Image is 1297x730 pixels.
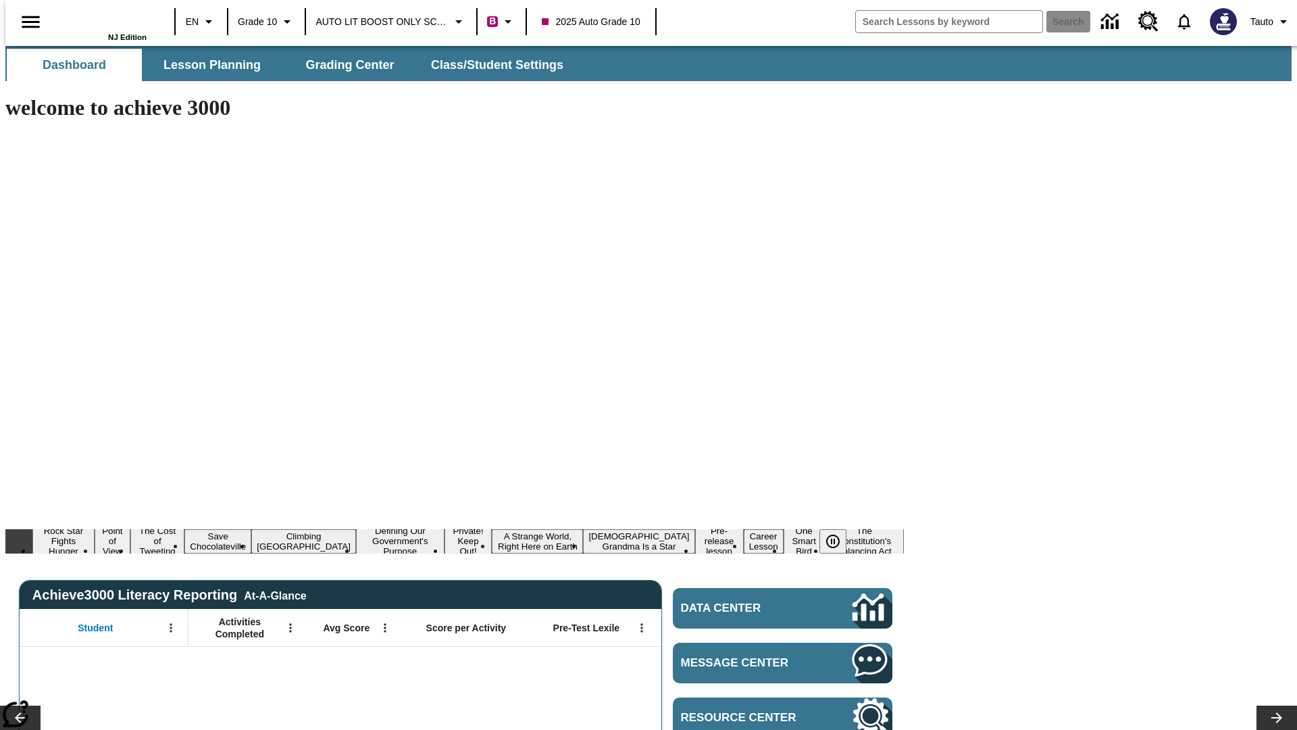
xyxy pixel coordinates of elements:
[161,618,181,638] button: Open Menu
[305,57,394,73] span: Grading Center
[251,529,356,554] button: Slide 5 Climbing Mount Tai
[5,95,904,120] h1: welcome to achieve 3000
[1210,8,1237,35] img: Avatar
[130,524,184,558] button: Slide 3 The Cost of Tweeting
[5,46,1292,81] div: SubNavbar
[11,2,51,42] button: Open side menu
[7,49,142,81] button: Dashboard
[553,622,620,634] span: Pre-Test Lexile
[5,49,576,81] div: SubNavbar
[819,529,846,554] button: Pause
[681,602,807,615] span: Data Center
[1202,4,1245,39] button: Select a new avatar
[489,13,496,30] span: B
[583,529,694,554] button: Slide 9 South Korean Grandma Is a Star
[426,622,507,634] span: Score per Activity
[43,57,106,73] span: Dashboard
[238,15,277,29] span: Grade 10
[1167,4,1202,39] a: Notifications
[492,529,583,554] button: Slide 8 A Strange World, Right Here on Earth
[32,587,307,603] span: Achieve3000 Literacy Reporting
[1245,9,1297,34] button: Profile/Settings
[444,524,492,558] button: Slide 7 Private! Keep Out!
[695,524,744,558] button: Slide 10 Pre-release lesson
[784,524,825,558] button: Slide 12 One Smart Bird
[163,57,261,73] span: Lesson Planning
[282,49,417,81] button: Grading Center
[1256,706,1297,730] button: Lesson carousel, Next
[482,9,522,34] button: Boost Class color is violet red. Change class color
[744,529,784,554] button: Slide 11 Career Lesson
[673,588,892,629] a: Data Center
[681,656,812,670] span: Message Center
[310,9,472,34] button: School: AUTO LIT BOOST ONLY SCHOOL, Select your school
[420,49,574,81] button: Class/Student Settings
[673,643,892,683] a: Message Center
[356,524,444,558] button: Slide 6 Defining Our Government's Purpose
[1250,15,1273,29] span: Tauto
[431,57,563,73] span: Class/Student Settings
[681,711,812,725] span: Resource Center
[180,9,223,34] button: Language: EN, Select a language
[323,622,370,634] span: Avg Score
[59,6,147,33] a: Home
[108,33,147,41] span: NJ Edition
[1130,3,1167,40] a: Resource Center, Will open in new tab
[145,49,280,81] button: Lesson Planning
[632,618,652,638] button: Open Menu
[315,15,449,29] span: AUTO LIT BOOST ONLY SCHOOL
[186,15,199,29] span: EN
[825,524,904,558] button: Slide 13 The Constitution's Balancing Act
[59,5,147,41] div: Home
[195,616,284,640] span: Activities Completed
[78,622,113,634] span: Student
[819,529,860,554] div: Pause
[280,618,301,638] button: Open Menu
[232,9,301,34] button: Grade: Grade 10, Select a grade
[32,524,95,558] button: Slide 1 Rock Star Fights Hunger
[856,11,1042,32] input: search field
[1093,3,1130,41] a: Data Center
[542,15,640,29] span: 2025 Auto Grade 10
[184,529,251,554] button: Slide 4 Save Chocolateville
[375,618,395,638] button: Open Menu
[95,524,130,558] button: Slide 2 Point of View
[244,587,306,602] div: At-A-Glance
